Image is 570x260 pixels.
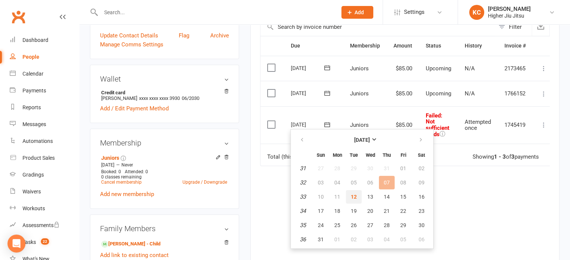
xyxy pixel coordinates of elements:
[99,162,229,168] div: —
[351,222,357,228] span: 26
[465,65,475,72] span: N/A
[10,65,79,82] a: Calendar
[346,233,362,246] button: 02
[329,218,345,232] button: 25
[400,194,406,200] span: 15
[473,154,539,160] div: Showing of payments
[99,7,332,18] input: Search...
[350,152,358,158] small: Tuesday
[318,208,324,214] span: 17
[426,112,449,138] span: : Not sufficient funds
[379,218,395,232] button: 28
[469,5,484,20] div: KC
[384,194,390,200] span: 14
[267,154,370,160] div: Total (this page only): of
[260,18,495,36] input: Search by invoice number
[351,208,357,214] span: 19
[291,87,325,99] div: [DATE]
[350,122,369,128] span: Juniors
[100,89,229,102] li: [PERSON_NAME]
[10,133,79,150] a: Automations
[488,6,531,12] div: [PERSON_NAME]
[10,217,79,234] a: Assessments
[101,90,225,95] strong: Credit card
[329,233,345,246] button: 01
[488,12,531,19] div: Higher Jiu Jitsu
[300,179,306,186] em: 32
[355,9,364,15] span: Add
[387,36,419,55] th: Amount
[10,150,79,166] a: Product Sales
[22,37,48,43] div: Dashboard
[125,169,148,174] span: Attended: 0
[210,31,229,40] a: Archive
[334,222,340,228] span: 25
[351,236,357,242] span: 02
[400,208,406,214] span: 22
[300,222,306,229] em: 35
[498,36,533,55] th: Invoice #
[10,82,79,99] a: Payments
[318,236,324,242] span: 31
[465,90,475,97] span: N/A
[509,22,522,31] div: Filter
[418,152,425,158] small: Saturday
[384,208,390,214] span: 21
[10,183,79,200] a: Waivers
[395,204,411,218] button: 22
[101,240,160,248] a: [PERSON_NAME] - Child
[179,31,189,40] a: Flag
[41,238,49,245] span: 22
[183,180,227,185] a: Upgrade / Downgrade
[10,32,79,49] a: Dashboard
[343,36,387,55] th: Membership
[346,190,362,204] button: 12
[367,236,373,242] span: 03
[333,152,342,158] small: Monday
[10,49,79,65] a: People
[300,193,306,200] em: 33
[10,99,79,116] a: Reports
[379,190,395,204] button: 14
[404,4,425,21] span: Settings
[387,106,419,144] td: $85.00
[22,222,60,228] div: Assessments
[9,7,28,26] a: Clubworx
[419,236,425,242] span: 06
[426,90,451,97] span: Upcoming
[395,233,411,246] button: 05
[101,174,142,180] span: 0 classes remaining
[384,236,390,242] span: 04
[362,218,378,232] button: 27
[426,65,451,72] span: Upcoming
[100,75,229,83] h3: Wallet
[291,62,325,74] div: [DATE]
[458,36,498,55] th: History
[395,190,411,204] button: 15
[10,234,79,251] a: Tasks 22
[362,233,378,246] button: 03
[346,218,362,232] button: 26
[341,6,373,19] button: Add
[100,224,229,233] h3: Family Members
[400,222,406,228] span: 29
[350,65,369,72] span: Juniors
[317,152,325,158] small: Sunday
[7,235,25,253] div: Open Intercom Messenger
[101,155,119,161] a: Juniors
[387,56,419,81] td: $85.00
[22,205,45,211] div: Workouts
[362,190,378,204] button: 13
[465,119,491,132] span: Attempted once
[362,204,378,218] button: 20
[498,106,533,144] td: 1745419
[313,204,329,218] button: 17
[139,95,180,101] span: xxxx xxxx xxxx 3930
[401,152,406,158] small: Friday
[419,222,425,228] span: 30
[384,222,390,228] span: 28
[412,233,431,246] button: 06
[101,169,121,174] span: Booked: 0
[22,88,46,94] div: Payments
[318,222,324,228] span: 24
